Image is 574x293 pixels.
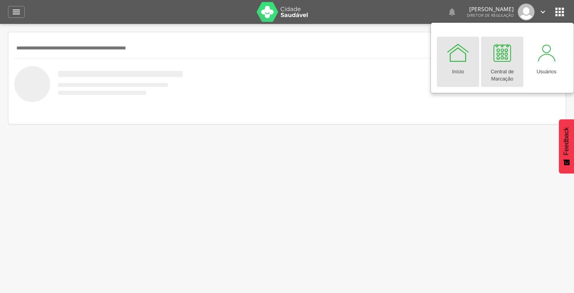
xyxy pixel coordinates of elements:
[12,7,21,17] i: 
[447,7,457,17] i: 
[467,6,514,12] p: [PERSON_NAME]
[467,12,514,18] span: Diretor de regulação
[539,4,547,20] a: 
[447,4,457,20] a: 
[559,119,574,173] button: Feedback - Mostrar pesquisa
[481,37,523,87] a: Central de Marcação
[525,37,568,87] a: Usuários
[8,6,25,18] a: 
[553,6,566,18] i: 
[563,127,570,155] span: Feedback
[539,8,547,16] i: 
